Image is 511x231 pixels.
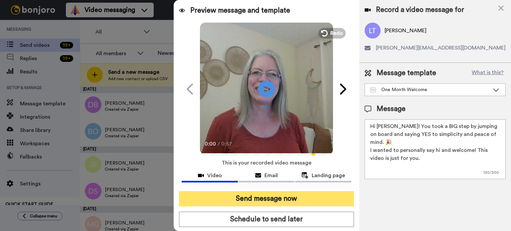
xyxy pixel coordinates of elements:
span: [PERSON_NAME][EMAIL_ADDRESS][DOMAIN_NAME] [376,44,506,52]
span: 0:57 [221,140,233,148]
textarea: Hi [PERSON_NAME]! You took a BIG step by jumping on board and saying YES to simplicity and peace ... [365,119,506,179]
span: Message template [377,68,436,78]
span: Message [377,104,406,114]
button: Schedule to send later [179,212,354,227]
span: Landing page [312,172,345,179]
button: What is this? [470,68,506,78]
button: Send message now [179,191,354,206]
span: 0:00 [205,140,216,148]
div: One Month Welcome [370,86,489,93]
span: Email [264,172,278,179]
span: / [218,140,220,148]
span: This is your recorded video message [222,156,311,170]
img: Message-temps.svg [370,87,376,93]
span: Video [207,172,222,179]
